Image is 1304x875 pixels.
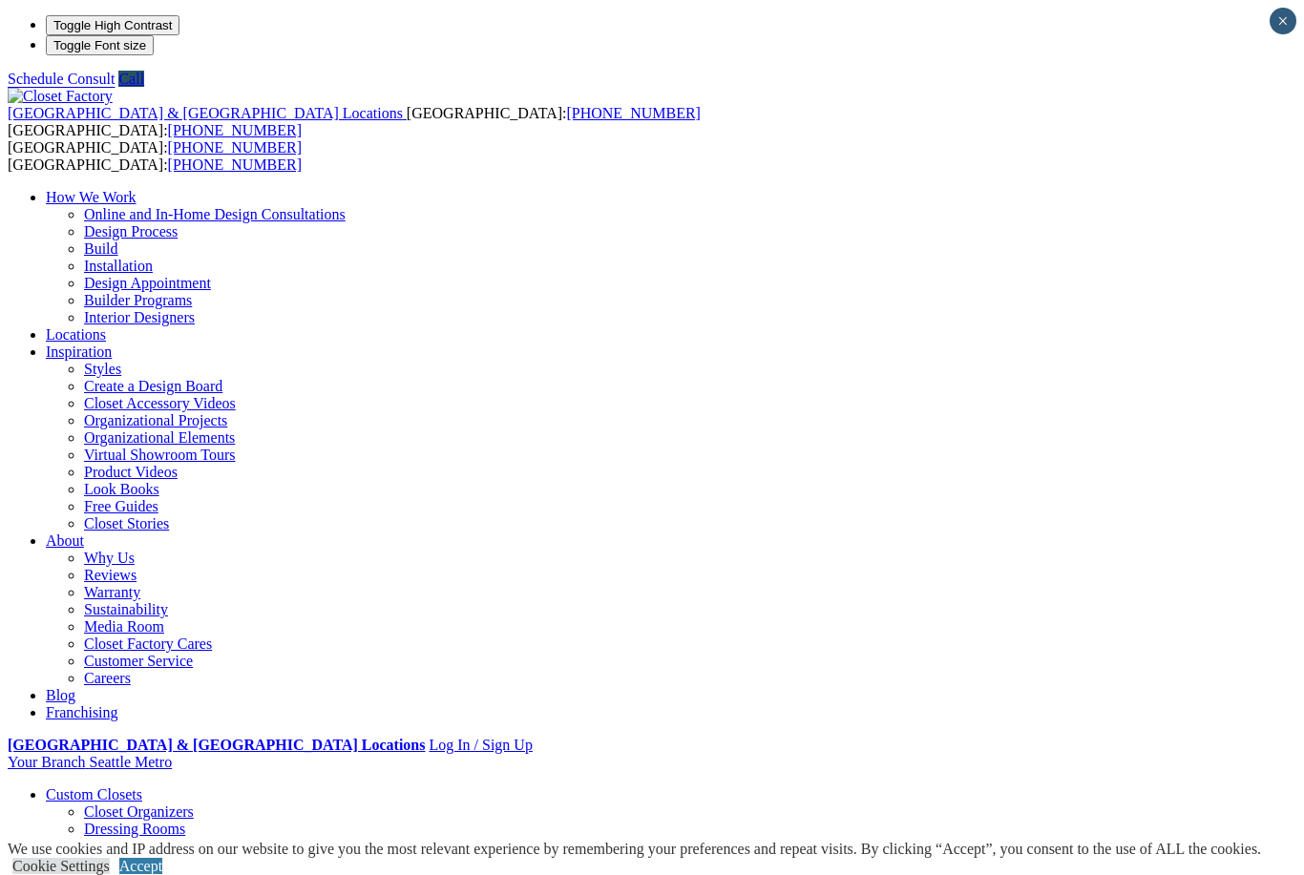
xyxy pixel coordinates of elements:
[8,105,403,121] span: [GEOGRAPHIC_DATA] & [GEOGRAPHIC_DATA] Locations
[84,361,121,377] a: Styles
[84,803,194,820] a: Closet Organizers
[84,464,178,480] a: Product Videos
[84,240,118,257] a: Build
[84,223,178,240] a: Design Process
[84,258,153,274] a: Installation
[168,122,302,138] a: [PHONE_NUMBER]
[84,635,212,652] a: Closet Factory Cares
[84,395,236,411] a: Closet Accessory Videos
[46,532,84,549] a: About
[84,584,140,600] a: Warranty
[8,841,1261,858] div: We use cookies and IP address on our website to give you the most relevant experience by remember...
[84,821,185,837] a: Dressing Rooms
[118,71,144,87] a: Call
[84,567,137,583] a: Reviews
[168,156,302,173] a: [PHONE_NUMBER]
[8,754,85,770] span: Your Branch
[84,481,159,497] a: Look Books
[8,71,115,87] a: Schedule Consult
[8,737,425,753] a: [GEOGRAPHIC_DATA] & [GEOGRAPHIC_DATA] Locations
[8,139,302,173] span: [GEOGRAPHIC_DATA]: [GEOGRAPHIC_DATA]:
[8,105,701,138] span: [GEOGRAPHIC_DATA]: [GEOGRAPHIC_DATA]:
[84,838,184,854] a: Finesse Systems
[84,670,131,686] a: Careers
[84,550,135,566] a: Why Us
[46,326,106,343] a: Locations
[8,754,172,770] a: Your Branch Seattle Metro
[53,38,146,52] span: Toggle Font size
[84,429,235,446] a: Organizational Elements
[46,786,142,802] a: Custom Closets
[8,88,113,105] img: Closet Factory
[84,378,222,394] a: Create a Design Board
[89,754,172,770] span: Seattle Metro
[1270,8,1296,34] button: Close
[46,687,75,703] a: Blog
[46,344,112,360] a: Inspiration
[84,618,164,635] a: Media Room
[84,601,168,617] a: Sustainability
[12,858,110,874] a: Cookie Settings
[84,275,211,291] a: Design Appointment
[84,309,195,325] a: Interior Designers
[8,105,407,121] a: [GEOGRAPHIC_DATA] & [GEOGRAPHIC_DATA] Locations
[46,704,118,720] a: Franchising
[46,35,154,55] button: Toggle Font size
[119,858,162,874] a: Accept
[168,139,302,156] a: [PHONE_NUMBER]
[46,189,137,205] a: How We Work
[429,737,532,753] a: Log In / Sign Up
[566,105,700,121] a: [PHONE_NUMBER]
[84,653,193,669] a: Customer Service
[84,412,227,428] a: Organizational Projects
[84,515,169,531] a: Closet Stories
[46,15,179,35] button: Toggle High Contrast
[84,206,346,222] a: Online and In-Home Design Consultations
[53,18,172,32] span: Toggle High Contrast
[84,447,236,463] a: Virtual Showroom Tours
[84,292,192,308] a: Builder Programs
[84,498,158,514] a: Free Guides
